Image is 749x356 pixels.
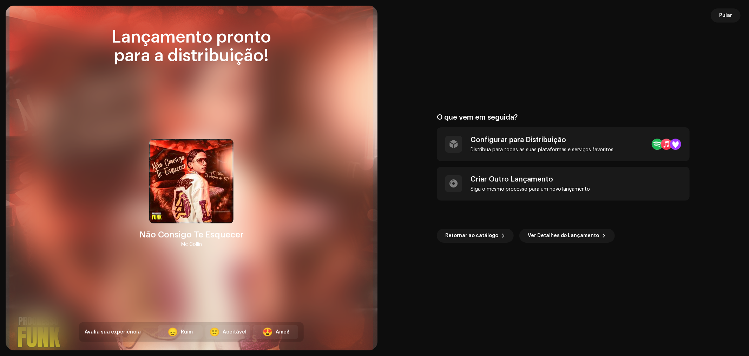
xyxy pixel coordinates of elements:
[223,329,247,336] div: Aceitável
[719,8,732,23] span: Pular
[181,329,193,336] div: Ruim
[79,28,304,65] div: Lançamento pronto para a distribuição!
[167,328,178,336] div: 😞
[85,330,141,335] span: Avalia sua experiência
[445,229,498,243] span: Retornar ao catálogo
[471,147,614,153] div: Distribua para todas as suas plataformas e serviços favoritos
[528,229,599,243] span: Ver Detalhes do Lançamento
[149,139,234,223] img: 12311bf6-0bf8-4e14-bd7f-ebf29bcf5f4a
[711,8,741,23] button: Pular
[437,229,514,243] button: Retornar ao catálogo
[209,328,220,336] div: 🙂
[181,240,202,249] div: Mc Collin
[139,229,244,240] div: Não Consigo Te Esquecer
[471,136,614,144] div: Configurar para Distribuição
[437,167,690,201] re-a-post-create-item: Criar Outro Lançamento
[437,127,690,161] re-a-post-create-item: Configurar para Distribuição
[519,229,615,243] button: Ver Detalhes do Lançamento
[276,329,289,336] div: Amei!
[437,113,690,122] div: O que vem em seguida?
[262,328,273,336] div: 😍
[471,175,590,184] div: Criar Outro Lançamento
[471,186,590,192] div: Siga o mesmo processo para um novo lançamento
